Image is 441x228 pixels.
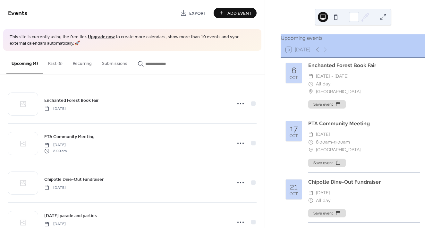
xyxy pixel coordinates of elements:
span: Chipotle Dine-Out Fundraiser [44,176,104,183]
span: All day [316,80,331,88]
div: ​ [308,80,313,88]
span: Export [189,10,206,17]
span: [GEOGRAPHIC_DATA] [316,88,361,96]
a: Chipotle Dine-Out Fundraiser [44,176,104,183]
a: PTA Community Meeting [44,133,95,140]
button: Submissions [97,51,132,74]
span: Events [8,7,28,20]
div: ​ [308,138,313,146]
span: [DATE] [44,106,66,111]
span: [DATE] [316,189,330,197]
button: Save event [308,209,346,217]
span: [GEOGRAPHIC_DATA] [316,146,361,154]
a: Enchanted Forest Book Fair [44,97,98,104]
div: 6 [292,66,296,75]
span: Add Event [227,10,252,17]
span: 9:00am [334,138,350,146]
div: ​ [308,146,313,154]
div: Oct [290,192,298,196]
button: Past (6) [43,51,68,74]
span: 8:00am [316,138,332,146]
div: ​ [308,189,313,197]
div: ​ [308,197,313,205]
div: PTA Community Meeting [308,120,420,127]
div: ​ [308,73,313,80]
div: 17 [290,125,298,133]
button: Save event [308,159,346,167]
a: Upgrade now [88,33,115,41]
span: [DATE] [44,185,66,190]
button: Add Event [214,8,257,18]
span: [DATE] [44,142,67,148]
div: Chipotle Dine-Out Fundraiser [308,178,420,186]
div: 21 [290,183,298,191]
span: [DATE] - [DATE] [316,73,349,80]
div: ​ [308,131,313,138]
div: Oct [290,134,298,138]
span: - [332,138,334,146]
div: Upcoming events [281,34,425,42]
button: Upcoming (4) [6,51,43,74]
div: Oct [290,76,298,80]
a: Export [175,8,211,18]
span: This site is currently using the free tier. to create more calendars, show more than 10 events an... [10,34,255,47]
div: ​ [308,88,313,96]
span: 8:00 am [44,148,67,154]
span: All day [316,197,331,205]
span: [DATE] [316,131,330,138]
div: Enchanted Forest Book Fair [308,62,420,69]
a: [DATE] parade and parties [44,212,97,219]
button: Recurring [68,51,97,74]
button: Save event [308,100,346,109]
span: [DATE] [44,221,67,227]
